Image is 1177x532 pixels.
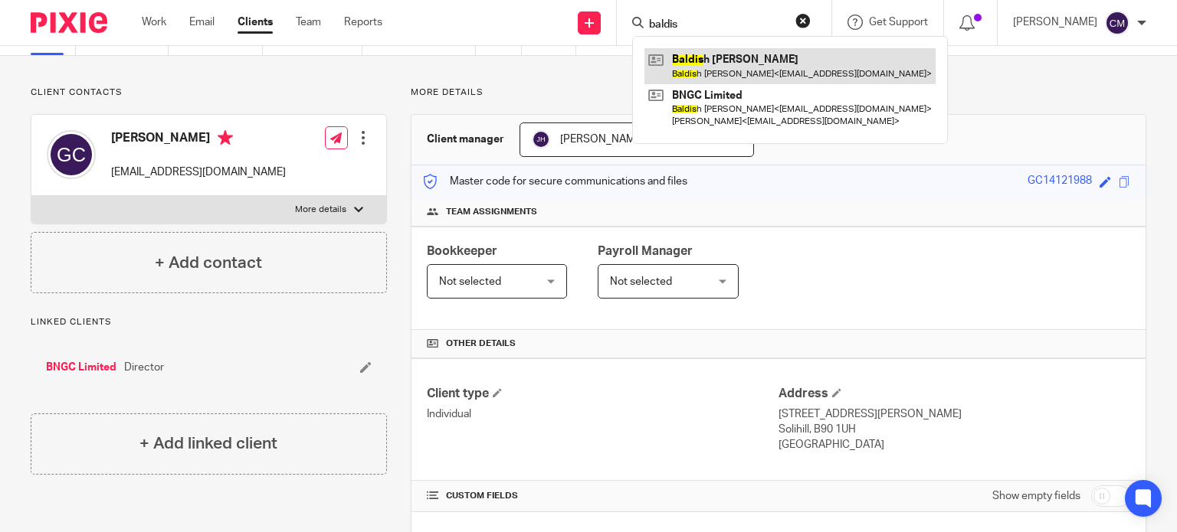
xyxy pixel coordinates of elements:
h4: Address [779,386,1130,402]
img: svg%3E [1105,11,1129,35]
span: Payroll Manager [598,245,693,257]
h4: + Add contact [155,251,262,275]
span: Other details [446,338,516,350]
p: Client contacts [31,86,387,99]
a: Team [296,15,321,30]
input: Search [648,18,785,32]
p: Individual [427,406,779,422]
a: Reports [344,15,382,30]
p: Linked clients [31,316,387,328]
img: svg%3E [47,130,96,179]
h4: + Add linked client [139,432,277,455]
p: [PERSON_NAME] [1013,15,1097,30]
p: [GEOGRAPHIC_DATA] [779,437,1130,452]
h4: CUSTOM FIELDS [427,490,779,502]
span: Get Support [869,17,928,28]
div: GC14121988 [1028,173,1092,191]
label: Show empty fields [992,488,1080,504]
p: [STREET_ADDRESS][PERSON_NAME] [779,406,1130,422]
span: Not selected [610,276,672,287]
p: [EMAIL_ADDRESS][DOMAIN_NAME] [111,165,286,180]
i: Primary [218,130,233,145]
img: Pixie [31,12,107,33]
p: Solihill, B90 1UH [779,422,1130,437]
h4: [PERSON_NAME] [111,130,286,149]
a: BNGC Limited [46,360,116,375]
p: More details [295,204,346,216]
h4: Client type [427,386,779,402]
a: Work [142,15,166,30]
p: Master code for secure communications and files [423,174,687,189]
span: Team assignments [446,206,537,218]
span: Bookkeeper [427,245,497,257]
span: Not selected [439,276,501,287]
span: [PERSON_NAME] [560,134,644,145]
img: svg%3E [532,130,550,149]
a: Clients [238,15,273,30]
button: Clear [795,13,811,28]
h3: Client manager [427,132,504,147]
span: Director [124,360,164,375]
p: More details [411,86,1146,99]
a: Email [189,15,215,30]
